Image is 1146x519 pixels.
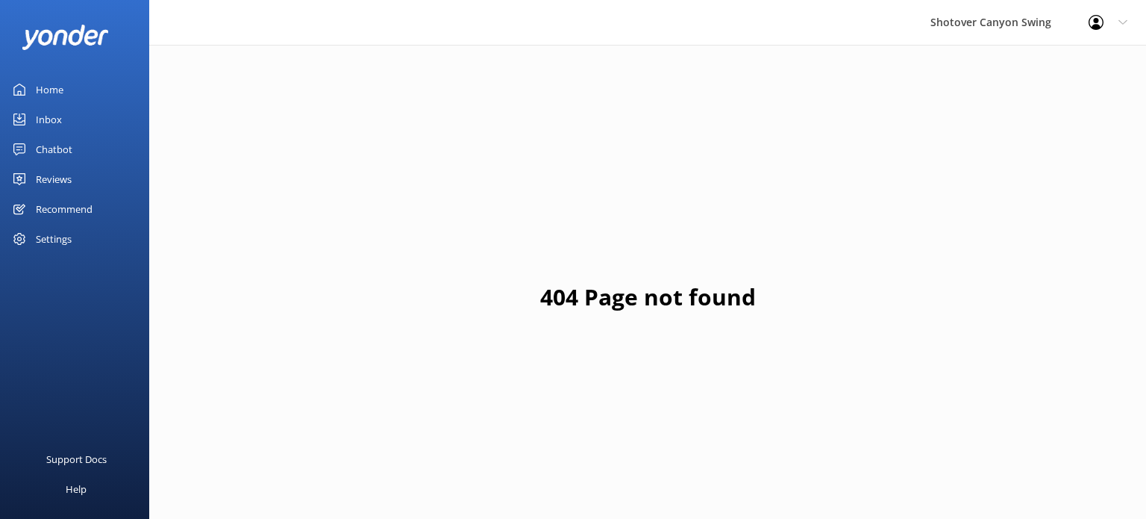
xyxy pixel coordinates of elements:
div: Recommend [36,194,93,224]
div: Chatbot [36,134,72,164]
div: Reviews [36,164,72,194]
div: Settings [36,224,72,254]
div: Inbox [36,105,62,134]
h1: 404 Page not found [540,279,756,315]
div: Help [66,474,87,504]
div: Support Docs [46,444,107,474]
img: yonder-white-logo.png [22,25,108,49]
div: Home [36,75,63,105]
